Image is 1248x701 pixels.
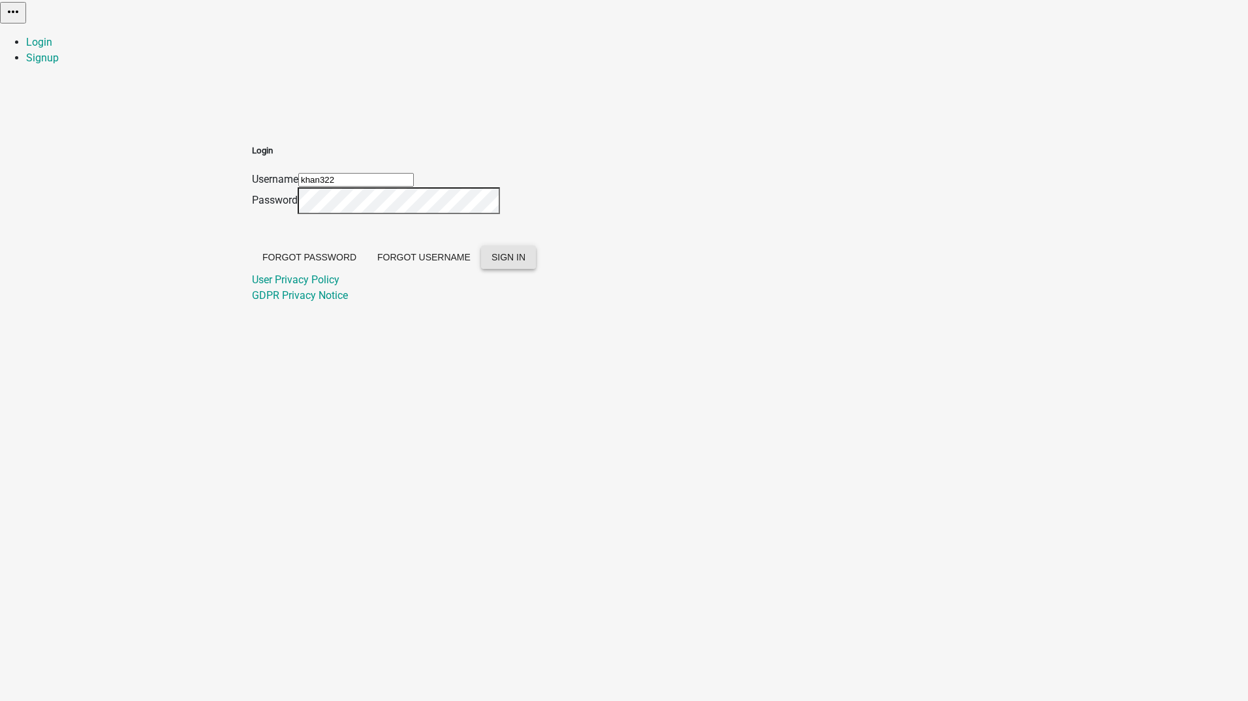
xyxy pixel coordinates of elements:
label: Username [252,173,298,185]
a: User Privacy Policy [252,273,339,286]
button: Forgot Username [367,245,481,269]
span: SIGN IN [491,252,525,262]
button: SIGN IN [481,245,536,269]
label: Password [252,194,298,206]
a: Login [26,36,52,48]
a: GDPR Privacy Notice [252,289,348,302]
button: Forgot Password [252,245,367,269]
a: Signup [26,52,59,64]
h5: Login [252,144,536,157]
i: more_horiz [5,4,21,20]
